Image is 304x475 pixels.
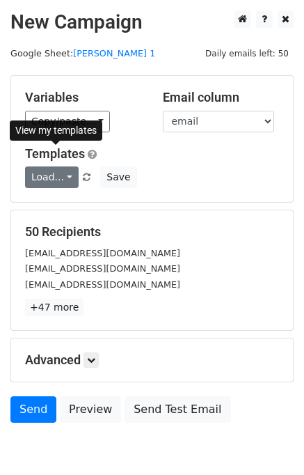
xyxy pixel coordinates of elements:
small: [EMAIL_ADDRESS][DOMAIN_NAME] [25,263,180,274]
a: [PERSON_NAME] 1 [73,48,155,59]
h2: New Campaign [10,10,294,34]
h5: 50 Recipients [25,224,279,240]
a: Send Test Email [125,396,230,423]
iframe: Chat Widget [234,408,304,475]
span: Daily emails left: 50 [200,46,294,61]
a: Load... [25,166,79,188]
a: Templates [25,146,85,161]
small: Google Sheet: [10,48,155,59]
small: [EMAIL_ADDRESS][DOMAIN_NAME] [25,248,180,258]
a: Send [10,396,56,423]
h5: Email column [163,90,280,105]
a: +47 more [25,299,83,316]
h5: Variables [25,90,142,105]
button: Save [100,166,136,188]
a: Preview [60,396,121,423]
div: View my templates [10,120,102,141]
a: Daily emails left: 50 [200,48,294,59]
small: [EMAIL_ADDRESS][DOMAIN_NAME] [25,279,180,290]
a: Copy/paste... [25,111,110,132]
h5: Advanced [25,352,279,368]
